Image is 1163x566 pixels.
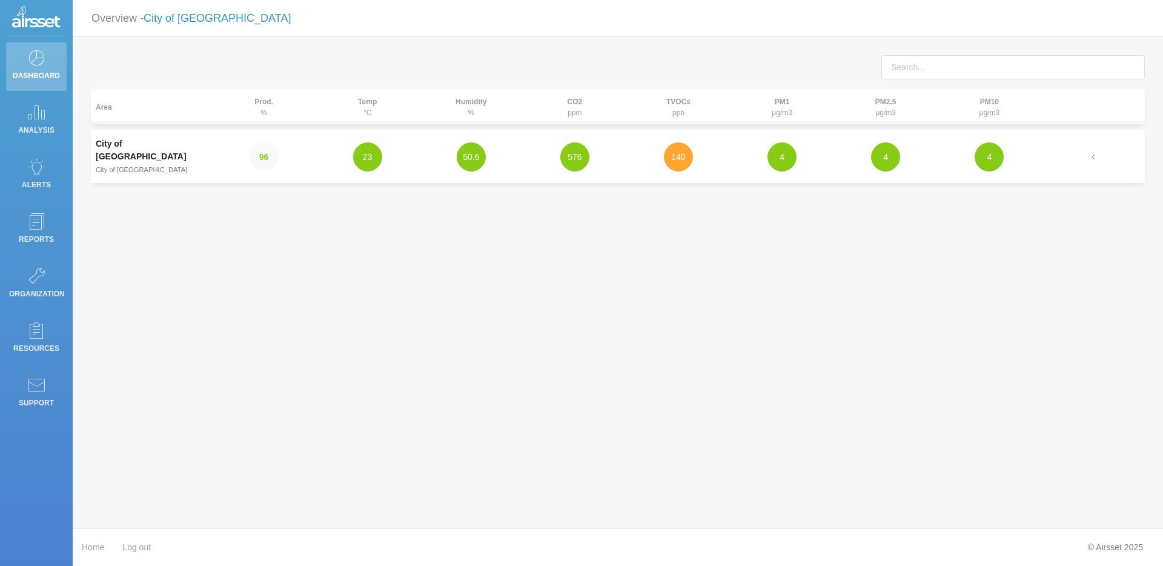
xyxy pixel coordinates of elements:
[250,142,279,171] button: 96
[6,97,67,145] a: Analysis
[664,142,693,171] button: 140
[6,206,67,255] a: Reports
[358,98,377,106] strong: Temp
[419,89,523,124] th: %
[6,151,67,200] a: Alerts
[938,89,1041,124] th: μg/m3
[9,285,64,303] p: Organization
[9,339,64,358] p: Resources
[9,121,64,139] p: Analysis
[456,98,486,106] strong: Humidity
[875,98,896,106] strong: PM2.5
[96,166,187,173] small: City of [GEOGRAPHIC_DATA]
[881,55,1145,79] input: Search...
[91,7,291,30] p: Overview -
[9,394,64,412] p: Support
[975,142,1004,171] button: 4
[626,89,730,124] th: ppb
[775,98,790,106] strong: PM1
[353,142,382,171] button: 23
[980,98,999,106] strong: PM10
[9,67,64,85] p: Dashboard
[9,230,64,248] p: Reports
[1079,535,1152,559] div: © Airsset 2025
[82,535,104,560] a: Home
[560,142,589,171] button: 576
[144,12,291,24] a: City of [GEOGRAPHIC_DATA]
[523,89,626,124] th: ppm
[871,142,900,171] button: 4
[666,98,691,106] strong: TVOCs
[254,98,273,106] strong: Prod.
[457,142,486,171] button: 50.6
[9,176,64,194] p: Alerts
[6,370,67,418] a: Support
[568,98,583,106] strong: CO2
[316,89,419,124] th: °C
[834,89,938,124] th: μg/m3
[259,152,269,162] strong: 96
[767,142,797,171] button: 4
[6,42,67,91] a: Dashboard
[212,89,316,124] th: %
[91,130,212,183] td: City of [GEOGRAPHIC_DATA]City of [GEOGRAPHIC_DATA]
[6,315,67,364] a: Resources
[731,89,834,124] th: μg/m3
[96,103,112,112] strong: Area
[12,6,61,30] img: Logo
[6,261,67,309] a: Organization
[122,535,151,560] a: Log out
